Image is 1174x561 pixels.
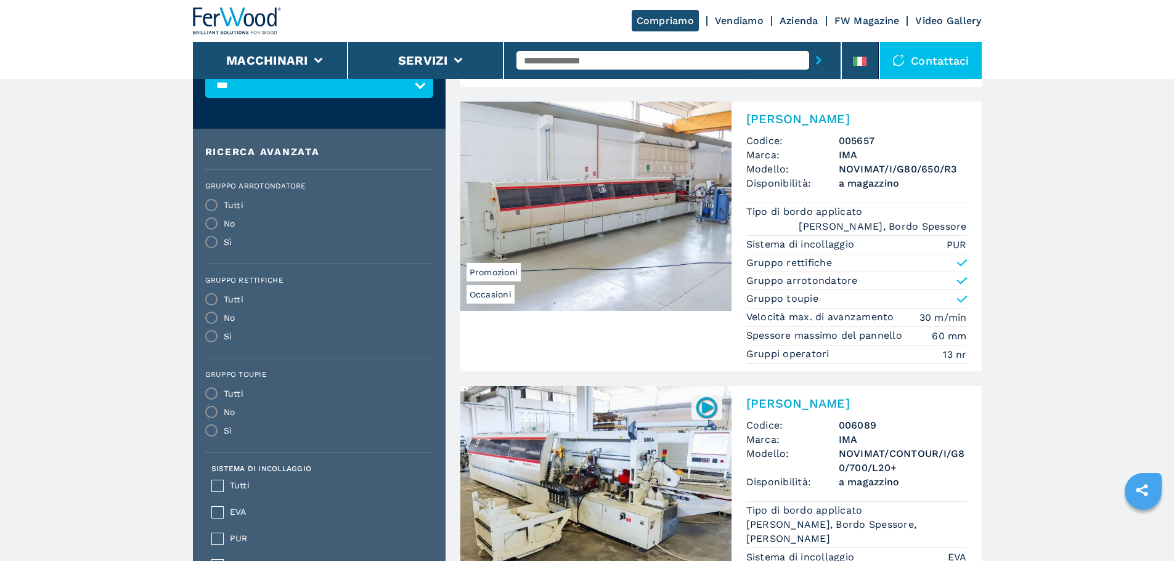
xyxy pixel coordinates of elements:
[193,7,282,34] img: Ferwood
[1127,475,1157,506] a: sharethis
[746,396,967,411] h2: [PERSON_NAME]
[695,395,719,419] img: 006089
[205,371,426,378] label: Gruppo toupie
[746,446,839,475] span: Modello:
[1122,506,1165,552] iframe: Chat
[746,432,839,446] span: Marca:
[839,475,967,489] span: a magazzino
[839,162,967,176] h3: NOVIMAT/I/G80/650/R3
[226,53,308,68] button: Macchinari
[746,475,839,489] span: Disponibilità:
[460,102,732,311] img: Bordatrice Singola IMA NOVIMAT/I/G80/650/R3
[224,219,235,228] div: No
[746,310,897,324] p: Velocità max. di avanzamento
[746,205,866,219] p: Tipo di bordo applicato
[834,15,900,26] a: FW Magazine
[746,292,818,305] p: Gruppo toupie
[746,517,967,546] em: [PERSON_NAME], Bordo Spessore, [PERSON_NAME]
[746,162,839,176] span: Modello:
[880,42,982,79] div: Contattaci
[780,15,818,26] a: Azienda
[224,238,232,246] div: Sì
[746,347,833,361] p: Gruppi operatori
[746,134,839,148] span: Codice:
[230,505,426,519] span: EVA
[224,408,235,416] div: No
[467,263,521,281] span: Promozioni
[892,54,905,67] img: Contattaci
[839,432,967,446] h3: IMA
[230,531,426,546] span: PUR
[224,332,232,341] div: Sì
[398,53,448,68] button: Servizi
[839,418,967,432] h3: 006089
[746,274,858,288] p: Gruppo arrotondatore
[224,201,243,209] div: Tutti
[205,276,426,284] label: Gruppo rettifiche
[746,329,906,342] p: Spessore massimo del pannello
[809,46,828,75] button: submit-button
[715,15,764,26] a: Vendiamo
[224,295,243,304] div: Tutti
[919,310,967,325] em: 30 m/min
[746,111,967,126] h2: [PERSON_NAME]
[915,15,981,26] a: Video Gallery
[746,176,839,190] span: Disponibilità:
[632,10,699,31] a: Compriamo
[839,134,967,148] h3: 005657
[224,389,243,398] div: Tutti
[224,426,232,435] div: Sì
[839,176,967,190] span: a magazzino
[205,182,426,190] label: Gruppo arrotondatore
[839,148,967,162] h3: IMA
[839,446,967,475] h3: NOVIMAT/CONTOUR/I/G80/700/L20+
[224,313,235,322] div: No
[799,219,966,233] em: [PERSON_NAME], Bordo Spessore
[460,102,982,371] a: Bordatrice Singola IMA NOVIMAT/I/G80/650/R3OccasioniPromozioni[PERSON_NAME]Codice:005657Marca:IMA...
[943,347,966,361] em: 13 nr
[932,329,966,343] em: 60 mm
[230,478,426,493] span: Tutti
[746,504,866,517] p: Tipo di bordo applicato
[746,238,858,251] p: Sistema di incollaggio
[746,256,832,270] p: Gruppo rettifiche
[205,147,433,157] div: Ricerca Avanzata
[467,285,515,304] span: Occasioni
[211,465,312,472] label: Sistema di incollaggio
[746,418,839,432] span: Codice:
[746,148,839,162] span: Marca:
[947,238,967,252] em: PUR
